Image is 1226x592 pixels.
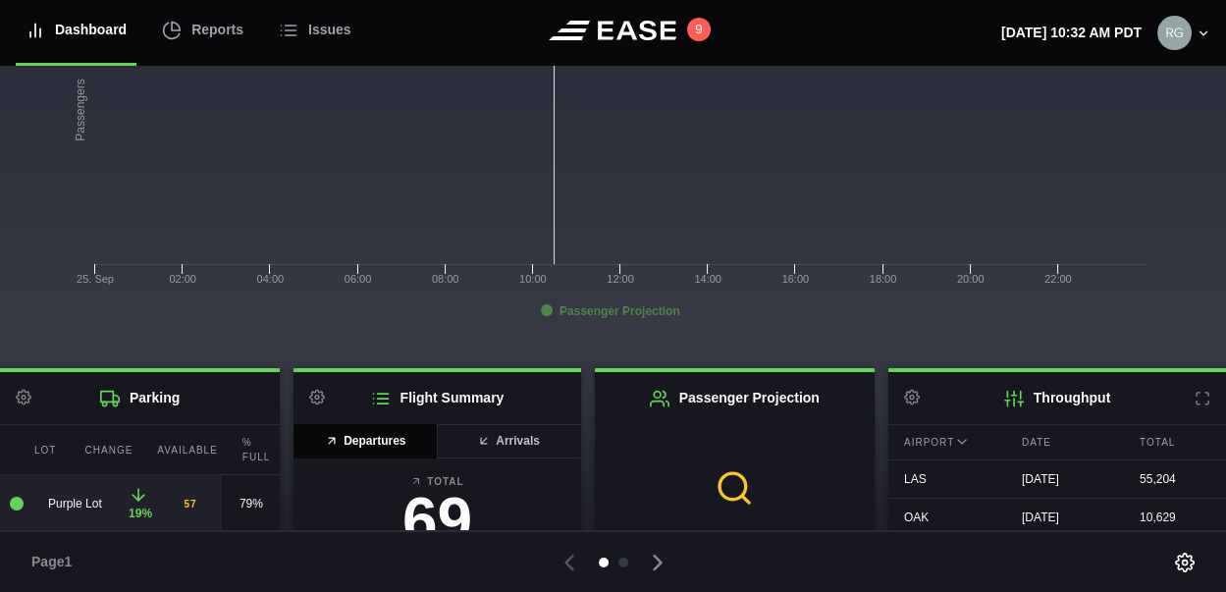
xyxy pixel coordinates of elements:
div: Available [147,433,227,467]
span: Page 1 [31,552,80,572]
text: 10:00 [519,273,547,285]
text: 06:00 [345,273,372,285]
div: % Full [233,425,280,474]
text: 16:00 [782,273,810,285]
h2: Throughput [888,372,1226,424]
div: 79% [240,495,270,512]
div: Date [1006,425,1108,459]
div: LAS [888,460,990,498]
tspan: Passengers [74,79,87,140]
img: 0355a1d31526df1be56bea28517c65b3 [1157,16,1192,50]
b: 57 [184,497,196,511]
button: 9 [687,18,711,41]
tspan: Passenger Projection [560,304,680,318]
div: OAK [888,499,990,536]
button: Arrivals [436,424,580,458]
h1: No Projections [637,523,831,565]
text: 14:00 [694,273,721,285]
text: 20:00 [957,273,985,285]
a: Total69 [309,474,564,562]
h3: 69 [309,489,564,552]
div: [DATE] [1006,499,1108,536]
span: 19% [129,507,152,520]
text: 02:00 [169,273,196,285]
text: 08:00 [432,273,459,285]
text: 22:00 [1044,273,1072,285]
h2: Flight Summary [293,372,580,424]
text: 18:00 [870,273,897,285]
p: [DATE] 10:32 AM PDT [1001,23,1142,43]
div: [DATE] [1006,460,1108,498]
div: Total [1124,425,1226,459]
div: Change [76,433,143,467]
text: 04:00 [257,273,285,285]
text: 12:00 [607,273,634,285]
div: 10,629 [1124,499,1226,536]
div: Lot [25,433,71,467]
tspan: 25. Sep [77,273,114,285]
b: Total [309,474,564,489]
button: Departures [293,424,438,458]
div: 55,204 [1124,460,1226,498]
div: Airport [888,425,990,459]
h2: Passenger Projection [595,372,875,424]
span: Purple Lot [48,497,102,511]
